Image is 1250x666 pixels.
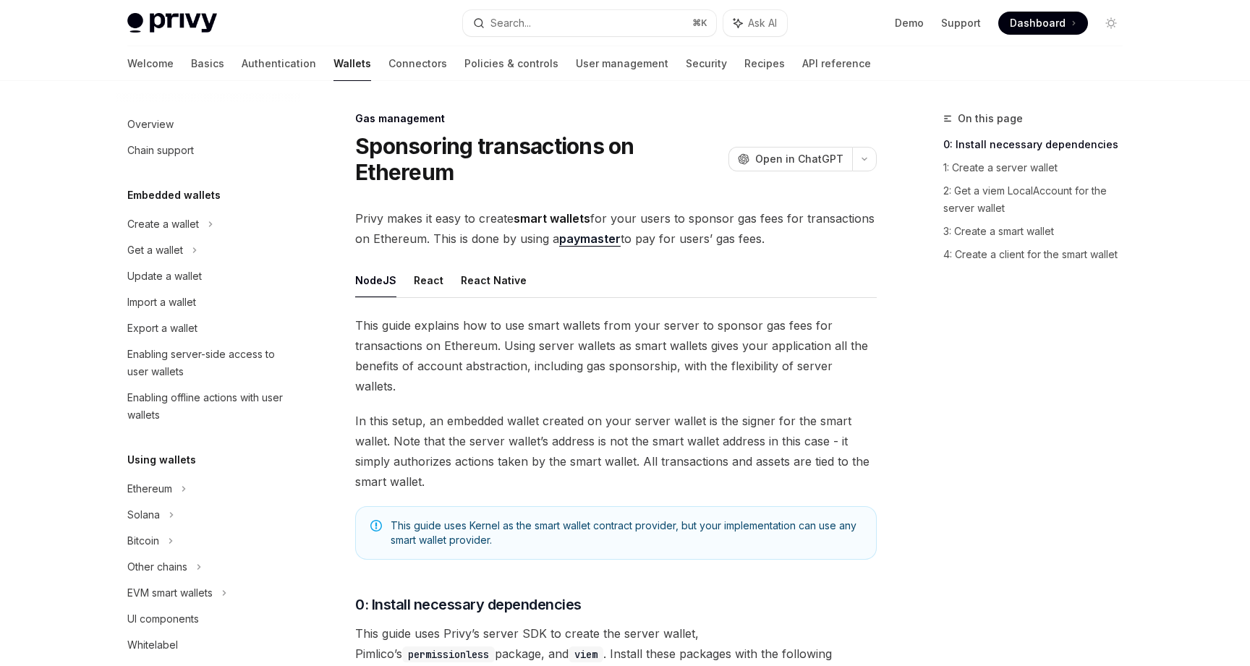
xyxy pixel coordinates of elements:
[127,116,174,133] div: Overview
[744,46,785,81] a: Recipes
[116,385,301,428] a: Enabling offline actions with user wallets
[127,480,172,498] div: Ethereum
[355,133,723,185] h1: Sponsoring transactions on Ethereum
[127,215,199,233] div: Create a wallet
[1010,16,1066,30] span: Dashboard
[127,320,197,337] div: Export a wallet
[333,46,371,81] a: Wallets
[463,10,716,36] button: Search...⌘K
[127,346,292,380] div: Enabling server-side access to user wallets
[127,13,217,33] img: light logo
[414,263,443,297] button: React
[723,10,787,36] button: Ask AI
[461,263,527,297] button: React Native
[941,16,981,30] a: Support
[116,263,301,289] a: Update a wallet
[748,16,777,30] span: Ask AI
[127,584,213,602] div: EVM smart wallets
[370,520,382,531] svg: Note
[127,558,187,576] div: Other chains
[943,220,1134,243] a: 3: Create a smart wallet
[355,315,877,396] span: This guide explains how to use smart wallets from your server to sponsor gas fees for transaction...
[127,532,159,550] div: Bitcoin
[127,610,199,628] div: UI components
[490,14,531,32] div: Search...
[127,506,160,524] div: Solana
[242,46,316,81] a: Authentication
[998,12,1088,35] a: Dashboard
[943,133,1134,156] a: 0: Install necessary dependencies
[391,518,862,547] span: This guide uses Kernel as the smart wallet contract provider, but your implementation can use any...
[958,110,1023,127] span: On this page
[686,46,727,81] a: Security
[692,17,707,29] span: ⌘ K
[127,389,292,424] div: Enabling offline actions with user wallets
[127,636,178,654] div: Whitelabel
[388,46,447,81] a: Connectors
[116,315,301,341] a: Export a wallet
[355,263,396,297] button: NodeJS
[355,208,877,249] span: Privy makes it easy to create for your users to sponsor gas fees for transactions on Ethereum. Th...
[1100,12,1123,35] button: Toggle dark mode
[895,16,924,30] a: Demo
[127,142,194,159] div: Chain support
[127,268,202,285] div: Update a wallet
[943,179,1134,220] a: 2: Get a viem LocalAccount for the server wallet
[514,211,590,226] strong: smart wallets
[464,46,558,81] a: Policies & controls
[127,46,174,81] a: Welcome
[802,46,871,81] a: API reference
[755,152,843,166] span: Open in ChatGPT
[116,341,301,385] a: Enabling server-side access to user wallets
[116,606,301,632] a: UI components
[355,594,582,615] span: 0: Install necessary dependencies
[191,46,224,81] a: Basics
[116,137,301,163] a: Chain support
[116,111,301,137] a: Overview
[127,242,183,259] div: Get a wallet
[943,156,1134,179] a: 1: Create a server wallet
[728,147,852,171] button: Open in ChatGPT
[576,46,668,81] a: User management
[943,243,1134,266] a: 4: Create a client for the smart wallet
[127,294,196,311] div: Import a wallet
[559,231,621,247] a: paymaster
[127,187,221,204] h5: Embedded wallets
[569,646,603,662] code: viem
[402,646,495,662] code: permissionless
[355,411,877,492] span: In this setup, an embedded wallet created on your server wallet is the signer for the smart walle...
[355,111,877,126] div: Gas management
[116,632,301,658] a: Whitelabel
[116,289,301,315] a: Import a wallet
[127,451,196,469] h5: Using wallets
